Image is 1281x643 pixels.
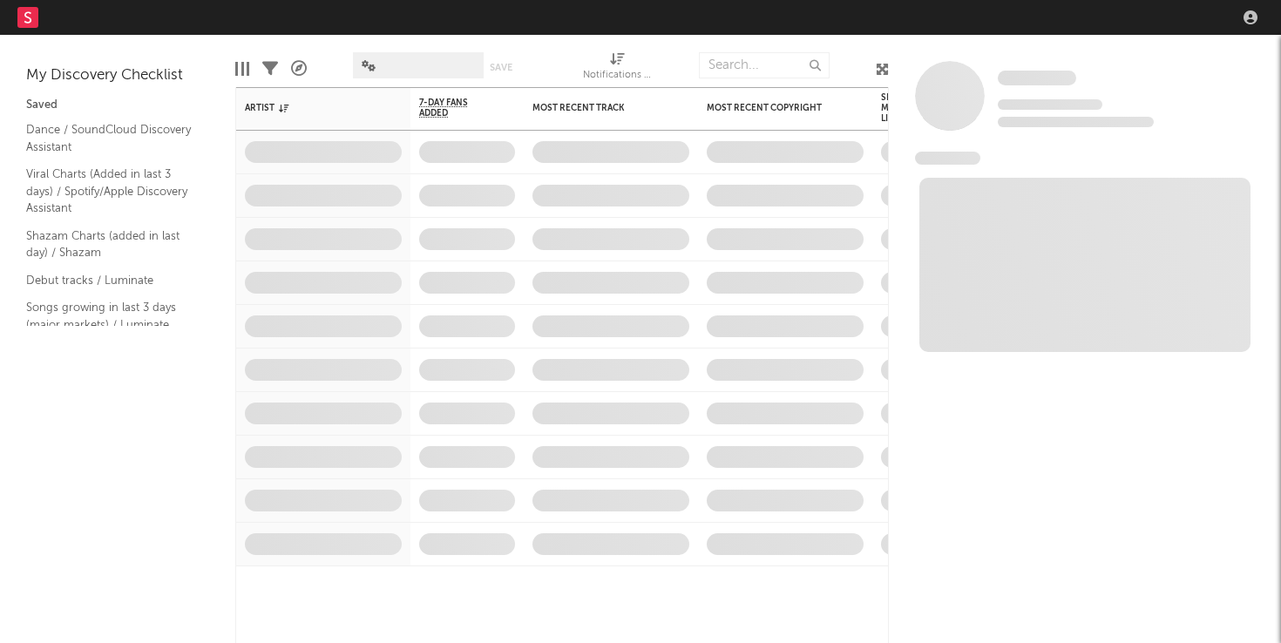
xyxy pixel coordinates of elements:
a: Viral Charts (Added in last 3 days) / Spotify/Apple Discovery Assistant [26,165,192,218]
div: Spotify Monthly Listeners [881,92,942,124]
div: Most Recent Copyright [707,103,837,113]
div: Most Recent Track [532,103,663,113]
div: Artist [245,103,376,113]
a: Some Artist [998,70,1076,87]
span: Some Artist [998,71,1076,85]
div: Notifications (Artist) [583,44,653,94]
div: Saved [26,95,209,116]
div: My Discovery Checklist [26,65,209,86]
input: Search... [699,52,830,78]
div: Edit Columns [235,44,249,94]
a: Shazam Charts (added in last day) / Shazam [26,227,192,262]
span: 7-Day Fans Added [419,98,489,118]
span: Tracking Since: [DATE] [998,99,1102,110]
a: Songs growing in last 3 days (major markets) / Luminate [26,298,192,334]
div: A&R Pipeline [291,44,307,94]
div: Notifications (Artist) [583,65,653,86]
a: Debut tracks / Luminate [26,271,192,290]
span: 0 fans last week [998,117,1154,127]
a: Dance / SoundCloud Discovery Assistant [26,120,192,156]
span: News Feed [915,152,980,165]
button: Save [490,63,512,72]
div: Filters [262,44,278,94]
